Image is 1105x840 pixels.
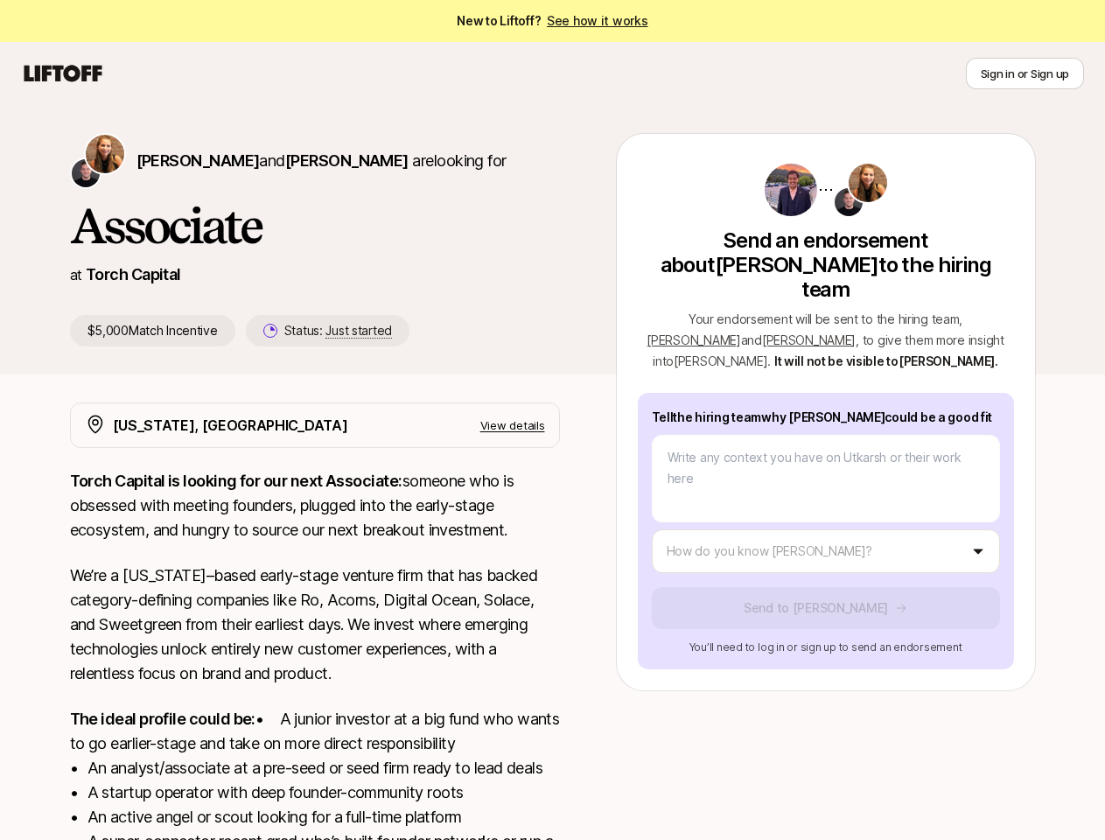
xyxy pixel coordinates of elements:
[835,188,863,216] img: Christopher Harper
[70,710,255,728] strong: The ideal profile could be:
[285,151,409,170] span: [PERSON_NAME]
[966,58,1084,89] button: Sign in or Sign up
[136,151,260,170] span: [PERSON_NAME]
[457,10,647,31] span: New to Liftoff?
[647,332,740,347] span: [PERSON_NAME]
[86,265,181,283] a: Torch Capital
[113,414,348,437] p: [US_STATE], [GEOGRAPHIC_DATA]
[70,469,560,542] p: someone who is obsessed with meeting founders, plugged into the early-stage ecosystem, and hungry...
[70,263,82,286] p: at
[136,149,507,173] p: are looking for
[762,332,856,347] span: [PERSON_NAME]
[547,13,648,28] a: See how it works
[86,135,124,173] img: Katie Reiner
[647,311,1004,368] span: Your endorsement will be sent to the hiring team , , to give them more insight into [PERSON_NAME] .
[70,315,235,346] p: $5,000 Match Incentive
[652,407,1000,428] p: Tell the hiring team why [PERSON_NAME] could be a good fit
[284,320,392,341] p: Status:
[70,472,402,490] strong: Torch Capital is looking for our next Associate:
[765,164,817,216] img: 7e6a2d0f_b2ff_4f6f_95fb_7674801bd427.jpg
[849,164,887,202] img: Katie Reiner
[70,199,560,252] h1: Associate
[72,159,100,187] img: Christopher Harper
[259,151,408,170] span: and
[741,332,857,347] span: and
[70,563,560,686] p: We’re a [US_STATE]–based early-stage venture firm that has backed category-defining companies lik...
[325,323,392,339] span: Just started
[774,353,998,368] span: It will not be visible to [PERSON_NAME] .
[652,640,1000,655] p: You’ll need to log in or sign up to send an endorsement
[480,416,545,434] p: View details
[638,228,1014,302] p: Send an endorsement about [PERSON_NAME] to the hiring team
